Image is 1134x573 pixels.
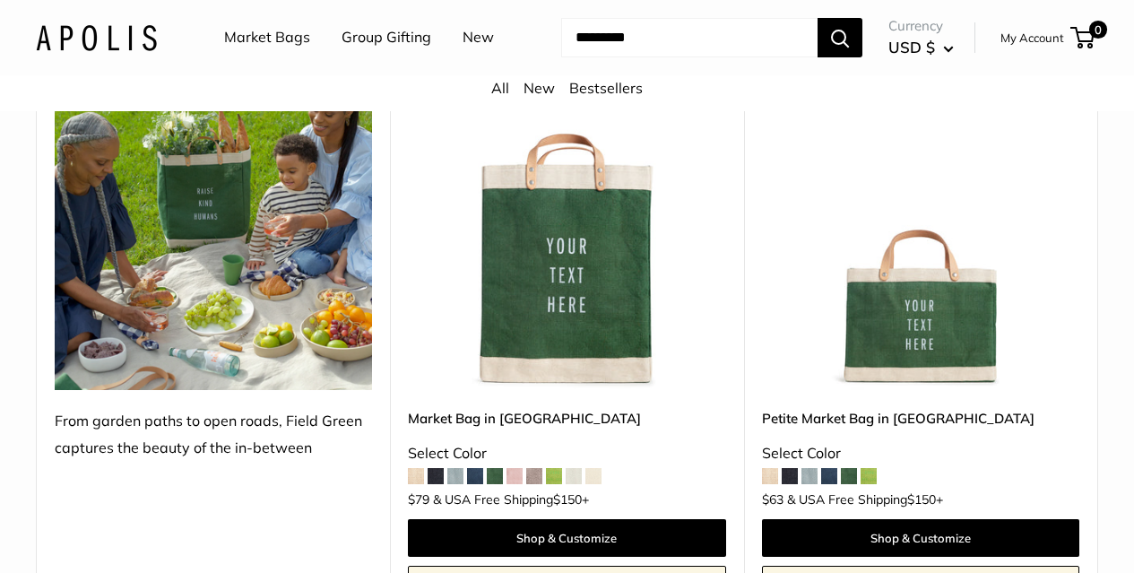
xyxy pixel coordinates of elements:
[36,24,157,50] img: Apolis
[524,79,555,97] a: New
[762,73,1079,390] img: description_Make it yours with custom printed text.
[1072,27,1095,48] a: 0
[408,73,725,390] a: description_Make it yours with custom printed text.Market Bag in Field Green
[762,491,783,508] span: $63
[818,18,862,57] button: Search
[888,38,935,56] span: USD $
[762,440,1079,467] div: Select Color
[224,24,310,51] a: Market Bags
[408,440,725,467] div: Select Color
[433,493,589,506] span: & USA Free Shipping +
[569,79,643,97] a: Bestsellers
[787,493,943,506] span: & USA Free Shipping +
[1000,27,1064,48] a: My Account
[888,33,954,62] button: USD $
[408,408,725,429] a: Market Bag in [GEOGRAPHIC_DATA]
[762,519,1079,557] a: Shop & Customize
[762,73,1079,390] a: description_Make it yours with custom printed text.description_Take it anywhere with easy-grip ha...
[463,24,494,51] a: New
[907,491,936,508] span: $150
[55,73,372,390] img: From garden paths to open roads, Field Green captures the beauty of the in-between
[342,24,431,51] a: Group Gifting
[888,13,954,39] span: Currency
[408,519,725,557] a: Shop & Customize
[1089,21,1107,39] span: 0
[408,73,725,390] img: description_Make it yours with custom printed text.
[55,408,372,462] div: From garden paths to open roads, Field Green captures the beauty of the in-between
[762,408,1079,429] a: Petite Market Bag in [GEOGRAPHIC_DATA]
[491,79,509,97] a: All
[561,18,818,57] input: Search...
[553,491,582,508] span: $150
[408,491,429,508] span: $79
